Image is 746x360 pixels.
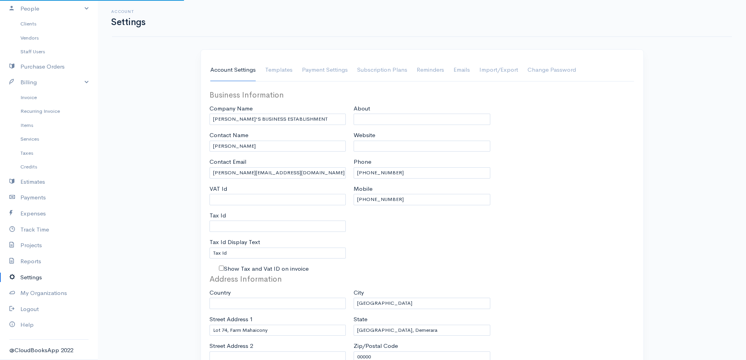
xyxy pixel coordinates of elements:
legend: Business Information [210,89,346,101]
label: State [354,315,367,324]
label: Company Name [210,104,253,113]
a: Subscription Plans [357,59,407,81]
label: Tax Id [210,211,226,220]
label: Contact Name [210,131,248,140]
label: Contact Email [210,157,246,166]
div: @CloudBooksApp 2022 [9,346,89,355]
label: Street Address 2 [210,342,253,351]
h1: Settings [111,17,145,27]
label: Tax Id Display Text [210,238,260,247]
label: VAT Id [210,185,227,194]
a: Account Settings [210,59,256,81]
label: Country [210,288,231,297]
a: Import/Export [479,59,518,81]
a: Emails [453,59,470,81]
label: Phone [354,157,371,166]
a: Reminders [417,59,444,81]
h6: Account [111,9,145,14]
label: Website [354,131,375,140]
label: About [354,104,370,113]
label: Mobile [354,185,372,194]
label: Street Address 1 [210,315,253,324]
a: Change Password [527,59,576,81]
a: Templates [265,59,293,81]
label: City [354,288,364,297]
a: Payment Settings [302,59,348,81]
label: Show Tax and Vat ID on invoice [224,264,309,273]
label: Zip/Postal Code [354,342,398,351]
legend: Address Information [210,273,346,285]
